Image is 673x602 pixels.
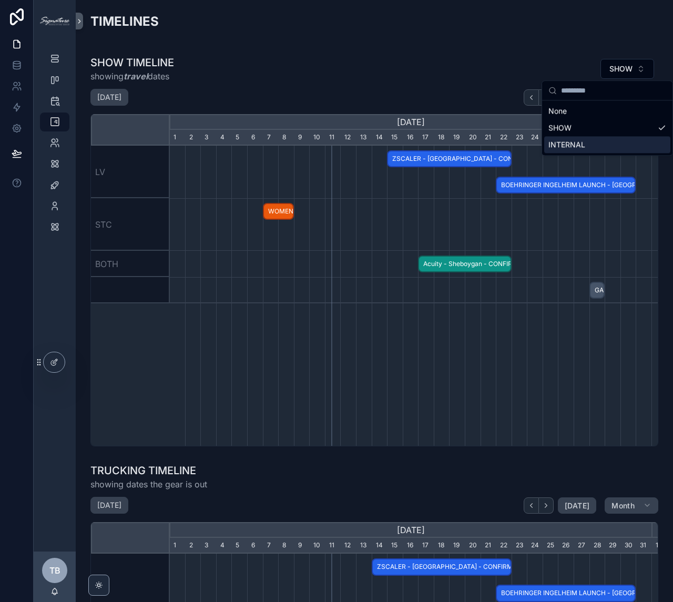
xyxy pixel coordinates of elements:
div: 19 [449,538,465,554]
div: 22 [496,538,512,554]
div: 15 [387,130,403,146]
div: 6 [247,538,263,554]
h2: TIMELINES [90,13,159,30]
div: 22 [496,130,512,146]
div: 27 [574,538,589,554]
div: 1 [169,130,185,146]
h1: TRUCKING TIMELINE [90,463,207,478]
div: ZSCALER - LAS VEGAS - CONFIRMED [387,150,512,168]
div: 3 [200,130,216,146]
div: 21 [481,538,496,554]
span: WOMEN IN THE WIND FILM SCREENING - [GEOGRAPHIC_DATA][PERSON_NAME], [GEOGRAPHIC_DATA] - CONFIRMED [264,203,293,220]
button: [DATE] [558,497,596,514]
div: 16 [403,538,419,554]
div: BOTH [91,251,170,277]
div: 11 [325,130,341,146]
div: 5 [231,130,247,146]
div: 7 [263,538,279,554]
div: 9 [294,130,310,146]
div: scrollable content [34,42,76,250]
div: 10 [309,538,325,554]
img: App logo [40,17,69,25]
div: 31 [636,538,651,554]
span: BOEHRINGER INGELHEIM LAUNCH - [GEOGRAPHIC_DATA], [GEOGRAPHIC_DATA] - CONFIRMED [497,585,635,602]
div: 23 [512,538,527,554]
h2: [DATE] [97,500,121,511]
span: Month [611,501,635,511]
div: GAIN Pre-Record - CONFIRMED [589,282,605,299]
span: BOEHRINGER INGELHEIM LAUNCH - [GEOGRAPHIC_DATA], [GEOGRAPHIC_DATA] - CONFIRMED [497,177,635,194]
div: 12 [340,538,356,554]
div: 6 [247,130,263,146]
span: showing dates [90,70,174,83]
div: 8 [278,130,294,146]
div: Suggestions [542,100,672,155]
span: SHOW [609,64,633,74]
div: 4 [216,538,232,554]
div: 8 [278,538,294,554]
div: 28 [589,538,605,554]
h2: [DATE] [97,92,121,103]
div: 18 [434,538,450,554]
div: 25 [543,538,558,554]
div: 2 [185,130,201,146]
div: 20 [465,538,481,554]
div: 7 [263,130,279,146]
div: 13 [356,538,372,554]
span: showing dates the gear is out [90,478,207,491]
div: 20 [465,130,481,146]
div: 11 [325,538,341,554]
span: ZSCALER - [GEOGRAPHIC_DATA] - CONFIRMED [373,558,511,576]
span: TB [49,564,60,577]
div: 15 [387,538,403,554]
div: 14 [372,130,388,146]
div: 26 [558,538,574,554]
div: 18 [434,130,450,146]
div: 23 [512,130,527,146]
div: 13 [356,130,372,146]
div: 24 [527,538,543,554]
span: Acuity - Sheboygan - CONFIRMED [419,256,510,273]
div: BOEHRINGER INGELHEIM LAUNCH - Scottsdale, AZ - CONFIRMED [496,585,636,602]
div: STC [91,198,170,251]
div: 17 [418,130,434,146]
div: 2 [185,538,201,554]
div: 10 [309,130,325,146]
div: 21 [481,130,496,146]
div: INTERNAL [544,136,670,153]
div: 30 [620,538,636,554]
h1: SHOW TIMELINE [90,55,174,70]
div: 16 [403,130,419,146]
button: Select Button [600,59,654,79]
div: SHOW [544,119,670,136]
div: 4 [216,130,232,146]
div: 5 [231,538,247,554]
div: WOMEN IN THE WIND FILM SCREENING - St Charles, IL - CONFIRMED [263,203,294,220]
div: Acuity - Sheboygan - CONFIRMED [418,256,511,273]
div: LV [91,146,170,198]
div: None [544,103,670,119]
div: 1 [651,538,667,554]
button: Month [605,497,658,514]
div: [DATE] [169,114,651,130]
div: [DATE] [169,522,651,538]
div: 14 [372,538,388,554]
span: ZSCALER - [GEOGRAPHIC_DATA] - CONFIRMED [388,150,511,168]
span: [DATE] [565,501,589,511]
div: 29 [605,538,620,554]
div: 12 [340,130,356,146]
div: 17 [418,538,434,554]
div: 1 [169,538,185,554]
div: 9 [294,538,310,554]
em: travel [124,71,148,81]
div: BOEHRINGER INGELHEIM LAUNCH - Scottsdale, AZ - CONFIRMED [496,177,636,194]
div: 24 [527,130,543,146]
div: 3 [200,538,216,554]
div: 19 [449,130,465,146]
div: ZSCALER - LAS VEGAS - CONFIRMED [372,558,512,576]
span: GAIN Pre-Record - CONFIRMED [590,282,604,299]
